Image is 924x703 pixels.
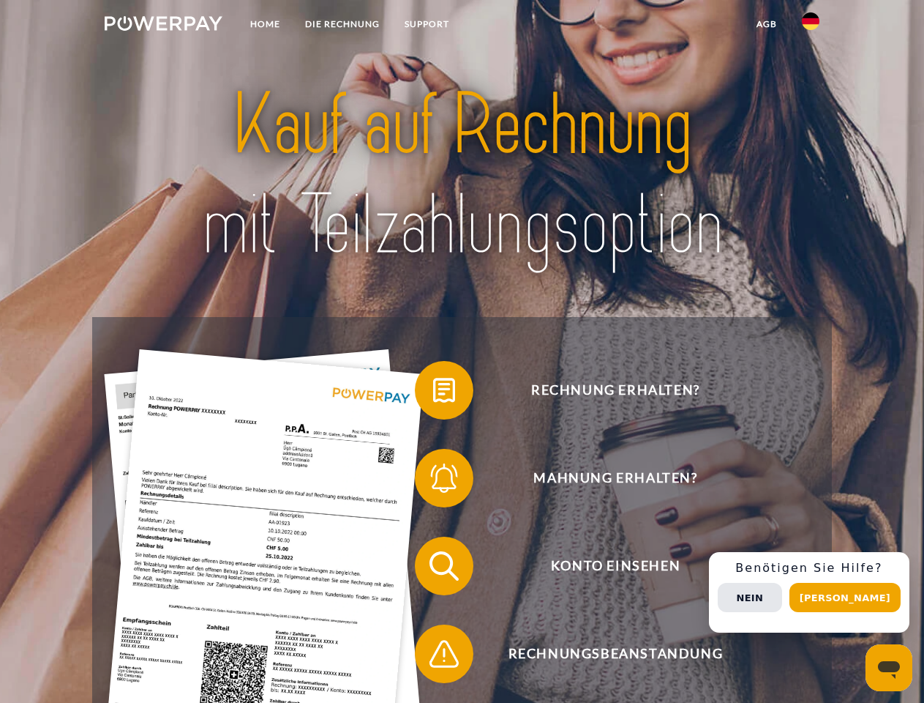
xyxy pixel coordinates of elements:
button: [PERSON_NAME] [789,583,901,612]
button: Konto einsehen [415,537,795,595]
button: Nein [718,583,782,612]
button: Rechnung erhalten? [415,361,795,420]
iframe: Schaltfläche zum Öffnen des Messaging-Fensters [865,644,912,691]
img: title-powerpay_de.svg [140,70,784,280]
img: qb_search.svg [426,548,462,584]
button: Rechnungsbeanstandung [415,625,795,683]
img: de [802,12,819,30]
a: SUPPORT [392,11,462,37]
a: Home [238,11,293,37]
img: logo-powerpay-white.svg [105,16,222,31]
button: Mahnung erhalten? [415,449,795,507]
span: Rechnung erhalten? [436,361,795,420]
img: qb_warning.svg [426,636,462,672]
span: Rechnungsbeanstandung [436,625,795,683]
div: Schnellhilfe [709,552,909,633]
h3: Benötigen Sie Hilfe? [718,561,901,576]
img: qb_bell.svg [426,460,462,496]
a: agb [744,11,789,37]
span: Konto einsehen [436,537,795,595]
img: qb_bill.svg [426,372,462,409]
span: Mahnung erhalten? [436,449,795,507]
a: DIE RECHNUNG [293,11,392,37]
